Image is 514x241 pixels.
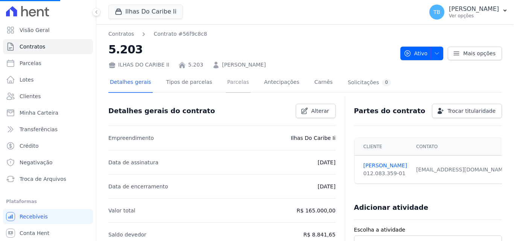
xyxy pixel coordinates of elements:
span: Mais opções [463,50,496,57]
a: Conta Hent [3,226,93,241]
nav: Breadcrumb [108,30,394,38]
h3: Partes do contrato [354,106,426,115]
a: Visão Geral [3,23,93,38]
p: R$ 8.841,65 [303,230,335,239]
a: Antecipações [263,73,301,93]
span: Contratos [20,43,45,50]
a: [PERSON_NAME] [363,162,407,170]
p: Empreendimento [108,133,154,142]
span: Troca de Arquivos [20,175,66,183]
a: Crédito [3,138,93,153]
p: [DATE] [318,158,335,167]
span: Clientes [20,92,41,100]
th: Cliente [354,138,412,156]
h2: 5.203 [108,41,394,58]
a: Trocar titularidade [432,104,502,118]
p: [PERSON_NAME] [449,5,499,13]
a: Minha Carteira [3,105,93,120]
span: Visão Geral [20,26,50,34]
a: Tipos de parcelas [165,73,214,93]
span: Parcelas [20,59,41,67]
a: Troca de Arquivos [3,171,93,186]
p: Saldo devedor [108,230,146,239]
span: Transferências [20,126,58,133]
label: Escolha a atividade [354,226,502,234]
button: Ativo [400,47,444,60]
span: Ativo [404,47,428,60]
span: Minha Carteira [20,109,58,117]
div: ILHAS DO CARIBE II [108,61,169,69]
a: Carnês [313,73,334,93]
a: Parcelas [226,73,251,93]
p: Data de encerramento [108,182,168,191]
span: Alterar [311,107,329,115]
a: Parcelas [3,56,93,71]
div: Plataformas [6,197,90,206]
span: Crédito [20,142,39,150]
a: Solicitações0 [346,73,392,93]
a: [PERSON_NAME] [222,61,266,69]
span: Conta Hent [20,229,49,237]
a: Negativação [3,155,93,170]
span: Trocar titularidade [447,107,496,115]
a: Transferências [3,122,93,137]
span: Negativação [20,159,53,166]
a: Lotes [3,72,93,87]
button: TB [PERSON_NAME] Ver opções [423,2,514,23]
span: Lotes [20,76,34,83]
div: Solicitações [348,79,391,86]
p: [DATE] [318,182,335,191]
nav: Breadcrumb [108,30,207,38]
div: 012.083.359-01 [363,170,407,177]
span: TB [433,9,440,15]
a: Contratos [108,30,134,38]
a: Mais opções [448,47,502,60]
h3: Detalhes gerais do contrato [108,106,215,115]
h3: Adicionar atividade [354,203,428,212]
a: Contratos [3,39,93,54]
a: Clientes [3,89,93,104]
a: 5.203 [188,61,203,69]
button: Ilhas Do Caribe Ii [108,5,183,19]
a: Detalhes gerais [108,73,153,93]
a: Recebíveis [3,209,93,224]
p: Valor total [108,206,135,215]
p: Ilhas Do Caribe Ii [291,133,336,142]
p: Data de assinatura [108,158,158,167]
a: Contrato #56f9c8c8 [154,30,207,38]
p: R$ 165.000,00 [297,206,335,215]
span: Recebíveis [20,213,48,220]
div: 0 [382,79,391,86]
p: Ver opções [449,13,499,19]
a: Alterar [296,104,336,118]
